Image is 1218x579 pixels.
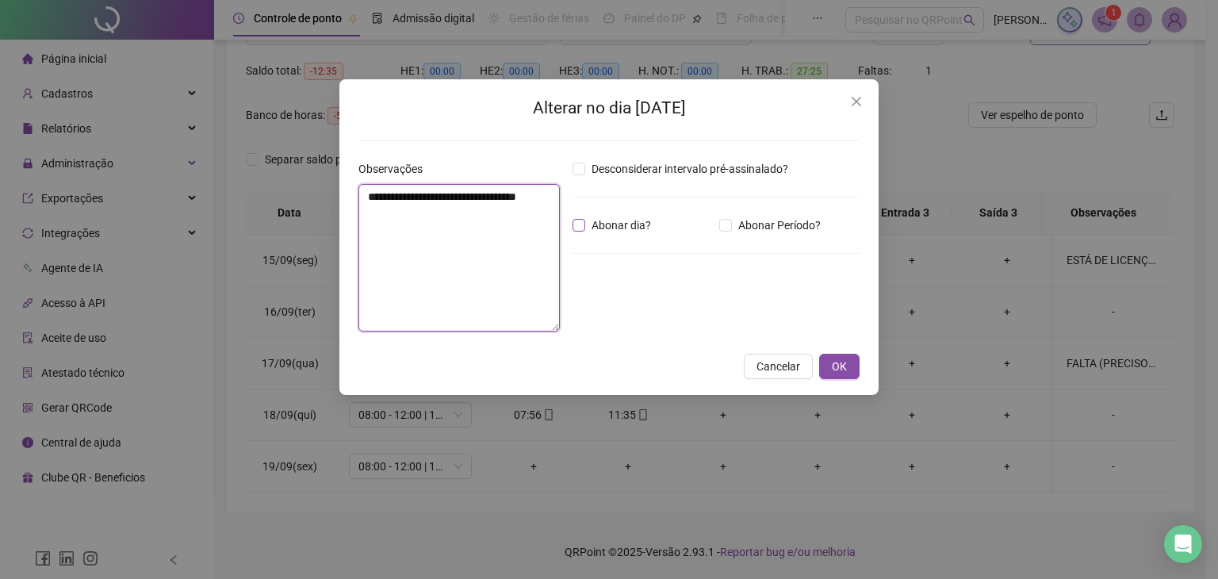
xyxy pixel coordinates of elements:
[744,354,813,379] button: Cancelar
[832,358,847,375] span: OK
[585,160,795,178] span: Desconsiderar intervalo pré-assinalado?
[756,358,800,375] span: Cancelar
[358,160,433,178] label: Observações
[358,95,860,121] h2: Alterar no dia [DATE]
[844,89,869,114] button: Close
[850,95,863,108] span: close
[819,354,860,379] button: OK
[585,217,657,234] span: Abonar dia?
[732,217,827,234] span: Abonar Período?
[1164,525,1202,563] div: Open Intercom Messenger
